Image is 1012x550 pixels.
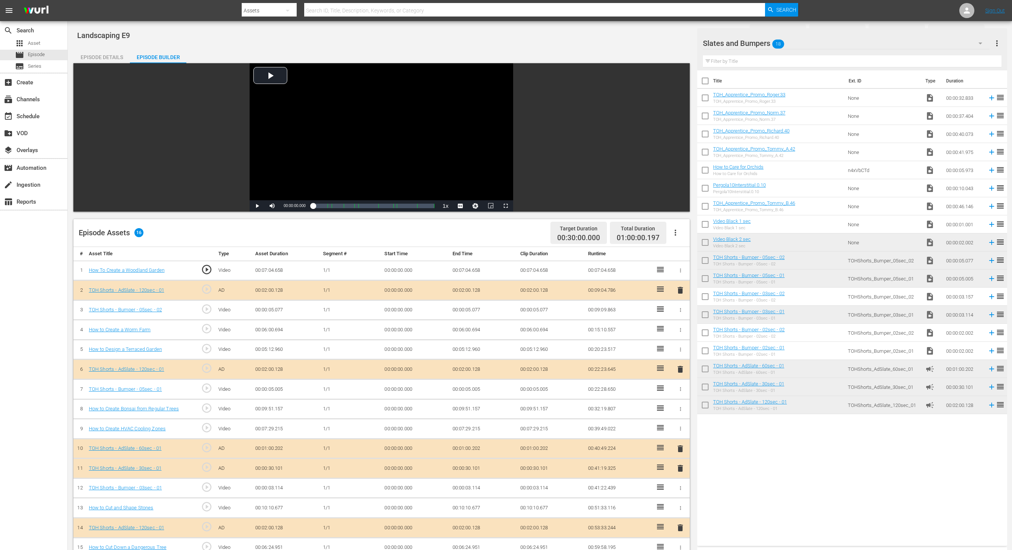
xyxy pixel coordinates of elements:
[252,439,320,459] td: 00:01:00.202
[713,128,789,134] a: TOH_Apprentice_Promo_Richard.40
[18,2,54,20] img: ans4CAIJ8jUAAAAAAAAAAAAAAAAAAAAAAAAgQb4GAAAAAAAAAAAAAAAAAAAAAAAAJMjXAAAAAAAAAAAAAAAAAAAAAAAAgAT5G...
[320,340,382,360] td: 1/1
[4,180,13,189] span: Ingestion
[988,130,996,138] svg: Add to Episode
[765,3,798,17] button: Search
[215,261,252,280] td: Video
[845,107,922,125] td: None
[935,26,978,36] div: Total Duration
[676,464,685,473] span: delete
[15,62,24,71] span: Series
[676,365,685,374] span: delete
[585,360,653,379] td: 00:22:23.645
[4,112,13,121] span: Schedule
[713,117,785,122] div: TOH_Apprentice_Promo_Norm.37
[5,6,14,15] span: menu
[925,238,934,247] span: Video
[4,78,13,87] span: Create
[517,261,585,280] td: 00:07:04.658
[845,89,922,107] td: None
[73,320,86,340] td: 4
[215,340,252,360] td: Video
[713,244,751,248] div: Video Black 2 sec
[201,264,212,275] span: play_circle_outline
[676,364,685,375] button: delete
[713,200,795,206] a: TOH_Apprentice_Promo_Tommy_B.46
[517,419,585,439] td: 00:07:29.215
[617,233,660,242] span: 01:00:00.197
[845,143,922,161] td: None
[450,439,517,459] td: 00:01:00.202
[713,298,785,303] div: TOH Shorts - Bumper - 03sec - 02
[201,382,212,394] span: play_circle_outline
[988,274,996,283] svg: Add to Episode
[845,378,922,396] td: TOHShorts_AdSlate_30sec_01
[845,197,922,215] td: None
[943,360,985,378] td: 00:01:00.202
[996,238,1005,247] span: reorder
[73,247,86,261] th: #
[943,89,985,107] td: 00:00:32.833
[676,286,685,295] span: delete
[988,347,996,355] svg: Add to Episode
[89,445,162,451] a: TOH Shorts - AdSlate - 60sec - 01
[925,346,934,355] span: Video
[89,465,162,471] a: TOH Shorts - AdSlate - 30sec - 01
[517,360,585,379] td: 00:02:00.128
[845,342,922,360] td: TOHShorts_Bumper_02sec_01
[73,261,86,280] td: 1
[925,401,934,410] span: Ad
[381,247,449,261] th: Start Time
[713,207,795,212] div: TOH_Apprentice_Promo_Tommy_B.46
[988,112,996,120] svg: Add to Episode
[15,39,24,48] span: Asset
[201,303,212,315] span: play_circle_outline
[845,215,922,233] td: None
[73,300,86,320] td: 3
[86,247,191,261] th: Asset Title
[381,300,449,320] td: 00:00:00.000
[845,161,922,179] td: n4xVbCTd
[925,202,934,211] span: Video
[925,310,934,319] span: Video
[252,300,320,320] td: 00:00:05.077
[988,94,996,102] svg: Add to Episode
[943,324,985,342] td: 00:00:02.002
[215,320,252,340] td: Video
[996,400,1005,409] span: reorder
[250,200,265,212] button: Play
[381,280,449,300] td: 00:00:00.000
[201,323,212,334] span: play_circle_outline
[73,439,86,459] td: 10
[845,233,922,251] td: None
[4,129,13,138] span: VOD
[988,256,996,265] svg: Add to Episode
[73,280,86,300] td: 2
[988,202,996,210] svg: Add to Episode
[381,399,449,419] td: 00:00:00.000
[450,360,517,379] td: 00:02:00.128
[713,352,785,357] div: TOH Shorts - Bumper - 02sec - 01
[215,439,252,459] td: AD
[996,165,1005,174] span: reorder
[713,309,785,314] a: TOH Shorts - Bumper - 03sec - 01
[252,379,320,399] td: 00:00:05.005
[89,406,179,411] a: How to Create Bonsai from Regular Trees
[450,280,517,300] td: 00:02:00.128
[676,444,685,453] span: delete
[73,360,86,379] td: 6
[215,360,252,379] td: AD
[89,544,166,550] a: How to Cut Down a Dangerous Tree
[713,262,785,267] div: TOH Shorts - Bumper - 05sec - 02
[89,327,151,332] a: How to Create a Worm Farm
[585,320,653,340] td: 00:15:10.557
[988,329,996,337] svg: Add to Episode
[450,379,517,399] td: 00:00:05.005
[381,360,449,379] td: 00:00:00.000
[925,184,934,193] span: Video
[320,247,382,261] th: Segment #
[89,485,162,491] a: TOH Shorts - Bumper - 03sec - 01
[996,93,1005,102] span: reorder
[713,70,844,91] th: Title
[381,439,449,459] td: 00:00:00.000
